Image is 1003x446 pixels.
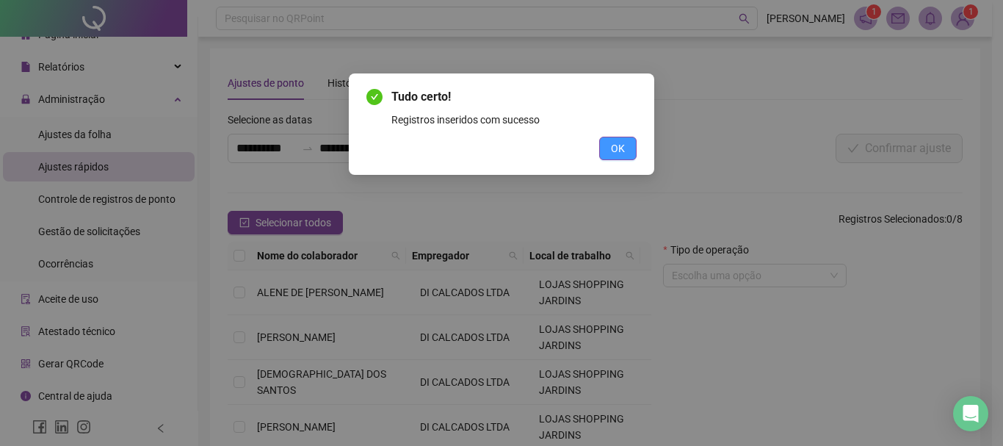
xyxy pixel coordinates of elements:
span: Tudo certo! [391,88,637,106]
span: OK [611,140,625,157]
div: Open Intercom Messenger [953,396,988,431]
button: OK [599,137,637,160]
div: Registros inseridos com sucesso [391,112,637,128]
span: check-circle [366,89,383,105]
